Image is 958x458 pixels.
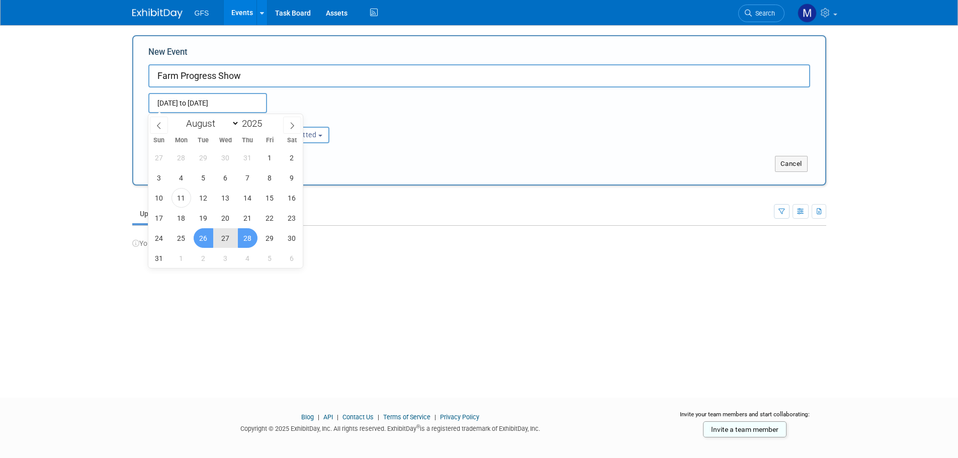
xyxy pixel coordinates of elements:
div: Participation: [261,113,359,126]
span: August 21, 2025 [238,208,257,228]
a: Contact Us [342,413,374,421]
span: August 19, 2025 [194,208,213,228]
span: September 3, 2025 [216,248,235,268]
span: Fri [258,137,281,144]
span: August 5, 2025 [194,168,213,188]
span: Thu [236,137,258,144]
span: August 12, 2025 [194,188,213,208]
span: August 10, 2025 [149,188,169,208]
span: August 3, 2025 [149,168,169,188]
a: Invite a team member [703,421,787,437]
a: Upcoming [132,204,180,223]
a: Privacy Policy [440,413,479,421]
span: July 28, 2025 [171,148,191,167]
a: Blog [301,413,314,421]
span: August 22, 2025 [260,208,280,228]
span: August 24, 2025 [149,228,169,248]
span: August 20, 2025 [216,208,235,228]
span: | [432,413,439,421]
span: September 5, 2025 [260,248,280,268]
span: September 1, 2025 [171,248,191,268]
span: GFS [195,9,209,17]
div: Invite your team members and start collaborating: [664,410,826,425]
span: August 9, 2025 [282,168,302,188]
div: Copyright © 2025 ExhibitDay, Inc. All rights reserved. ExhibitDay is a registered trademark of Ex... [132,422,649,433]
span: August 17, 2025 [149,208,169,228]
img: Molly Perez [798,4,817,23]
span: Mon [170,137,192,144]
span: August 26, 2025 [194,228,213,248]
span: August 30, 2025 [282,228,302,248]
a: Search [738,5,785,22]
span: August 25, 2025 [171,228,191,248]
sup: ® [416,424,420,429]
span: | [375,413,382,421]
div: Attendance / Format: [148,113,246,126]
span: August 7, 2025 [238,168,257,188]
span: July 31, 2025 [238,148,257,167]
span: August 31, 2025 [149,248,169,268]
span: August 27, 2025 [216,228,235,248]
span: Sun [148,137,170,144]
button: Cancel [775,156,808,172]
label: New Event [148,46,188,62]
span: July 27, 2025 [149,148,169,167]
span: August 14, 2025 [238,188,257,208]
span: September 4, 2025 [238,248,257,268]
span: July 30, 2025 [216,148,235,167]
span: August 18, 2025 [171,208,191,228]
span: August 23, 2025 [282,208,302,228]
img: ExhibitDay [132,9,183,19]
span: Tue [192,137,214,144]
span: August 4, 2025 [171,168,191,188]
span: | [334,413,341,421]
span: August 13, 2025 [216,188,235,208]
a: API [323,413,333,421]
span: July 29, 2025 [194,148,213,167]
span: Sat [281,137,303,144]
input: Name of Trade Show / Conference [148,64,810,87]
span: August 29, 2025 [260,228,280,248]
span: August 2, 2025 [282,148,302,167]
span: Search [752,10,775,17]
a: Terms of Service [383,413,430,421]
span: August 11, 2025 [171,188,191,208]
span: August 1, 2025 [260,148,280,167]
span: You have no upcoming events. [132,239,234,247]
input: Year [239,118,270,129]
span: September 2, 2025 [194,248,213,268]
span: September 6, 2025 [282,248,302,268]
input: Start Date - End Date [148,93,267,113]
span: | [315,413,322,421]
span: August 6, 2025 [216,168,235,188]
select: Month [182,117,239,130]
span: August 16, 2025 [282,188,302,208]
span: August 28, 2025 [238,228,257,248]
span: Wed [214,137,236,144]
span: August 8, 2025 [260,168,280,188]
span: August 15, 2025 [260,188,280,208]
